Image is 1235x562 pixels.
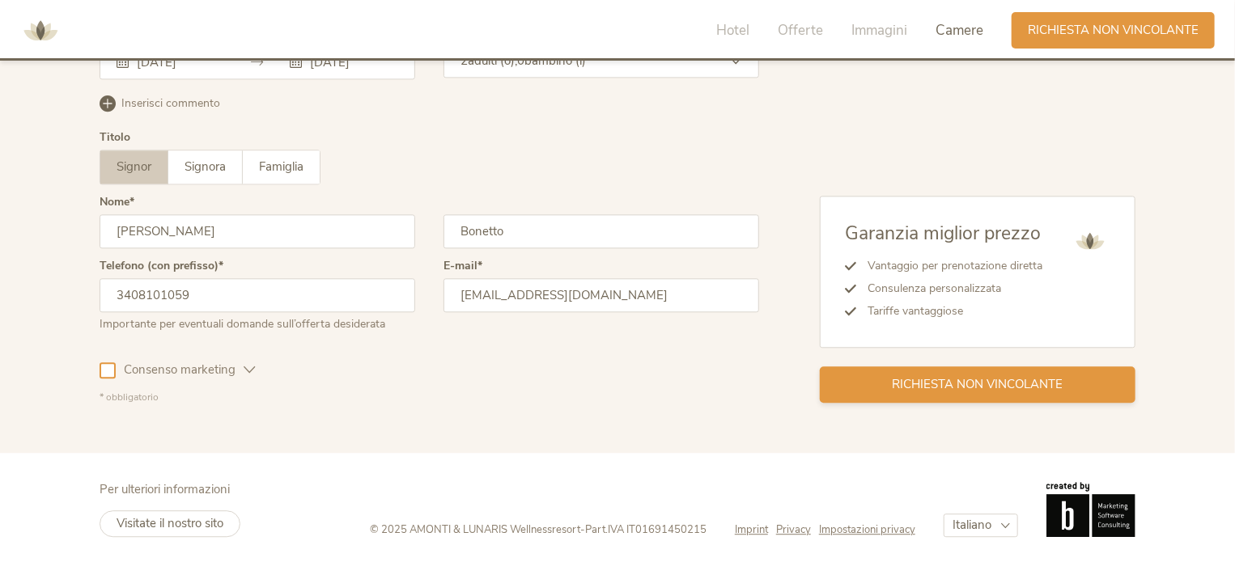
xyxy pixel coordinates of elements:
[585,522,707,537] span: Part.IVA IT01691450215
[185,158,226,175] span: Signora
[845,221,1041,246] span: Garanzia miglior prezzo
[460,53,468,69] span: 2
[133,54,225,70] input: Arrivo
[100,196,134,208] label: Nome
[443,278,759,312] input: E-mail
[856,255,1042,277] li: Vantaggio per prenotazione diretta
[100,278,415,312] input: Telefono (con prefisso)
[776,522,811,537] span: Privacy
[851,21,907,40] span: Immagini
[16,24,65,36] a: AMONTI & LUNARIS Wellnessresort
[100,312,415,332] div: Importante per eventuali domande sull’offerta desiderata
[1046,482,1135,537] img: Brandnamic GmbH | Leading Hospitality Solutions
[259,158,303,175] span: Famiglia
[819,522,915,537] a: Impostazioni privacy
[100,260,223,272] label: Telefono (con prefisso)
[856,277,1042,300] li: Consulenza personalizzata
[1070,221,1110,261] img: AMONTI & LUNARIS Wellnessresort
[443,214,759,248] input: Cognome
[517,53,524,69] span: 0
[468,53,517,69] span: adulti (o),
[100,510,240,537] a: Visitate il nostro sito
[306,54,398,70] input: Partenza
[776,522,819,537] a: Privacy
[778,21,823,40] span: Offerte
[856,300,1042,323] li: Tariffe vantaggiose
[117,515,223,531] span: Visitate il nostro sito
[716,21,749,40] span: Hotel
[16,6,65,55] img: AMONTI & LUNARIS Wellnessresort
[893,376,1063,393] span: Richiesta non vincolante
[524,53,586,69] span: bambino (i)
[100,391,759,404] div: * obbligatorio
[1028,22,1199,39] span: Richiesta non vincolante
[100,214,415,248] input: Nome
[116,361,244,378] span: Consenso marketing
[735,522,776,537] a: Imprint
[121,95,220,112] span: Inserisci commento
[100,481,230,497] span: Per ulteriori informazioni
[735,522,768,537] span: Imprint
[117,158,151,175] span: Signor
[443,260,482,272] label: E-mail
[936,21,983,40] span: Camere
[370,522,580,537] span: © 2025 AMONTI & LUNARIS Wellnessresort
[580,522,585,537] span: -
[100,132,130,143] div: Titolo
